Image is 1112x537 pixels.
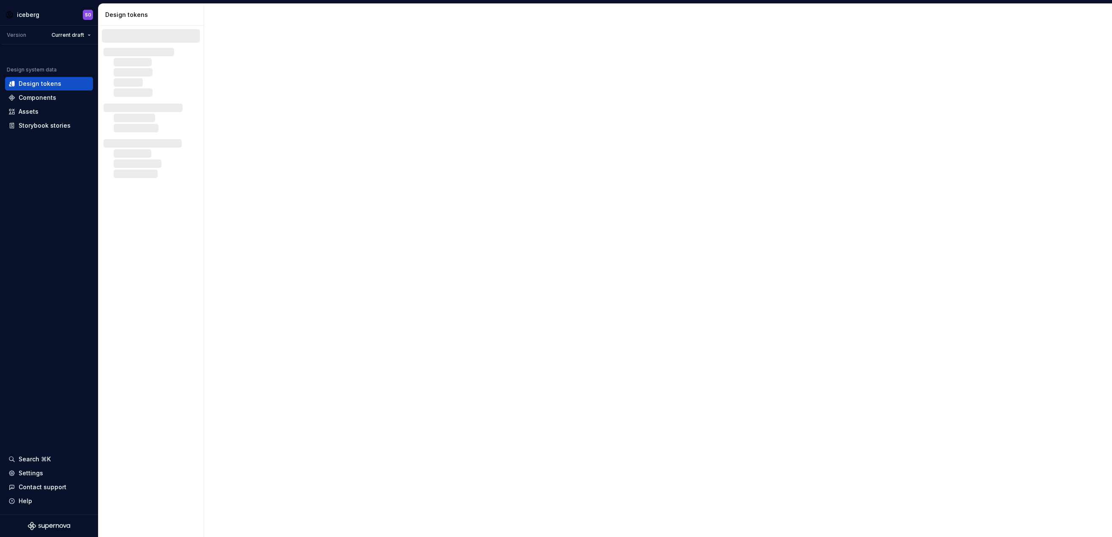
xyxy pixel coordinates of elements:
[48,29,95,41] button: Current draft
[19,79,61,88] div: Design tokens
[19,121,71,130] div: Storybook stories
[2,5,96,24] button: icebergSO
[19,497,32,505] div: Help
[7,32,26,38] div: Version
[19,483,66,491] div: Contact support
[5,91,93,104] a: Components
[105,11,200,19] div: Design tokens
[17,11,39,19] div: iceberg
[5,452,93,466] button: Search ⌘K
[5,77,93,90] a: Design tokens
[52,32,84,38] span: Current draft
[5,119,93,132] a: Storybook stories
[5,105,93,118] a: Assets
[28,522,70,530] svg: Supernova Logo
[19,469,43,477] div: Settings
[19,455,51,463] div: Search ⌘K
[5,494,93,508] button: Help
[5,466,93,480] a: Settings
[7,66,57,73] div: Design system data
[19,107,38,116] div: Assets
[85,11,91,18] div: SO
[19,93,56,102] div: Components
[5,480,93,494] button: Contact support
